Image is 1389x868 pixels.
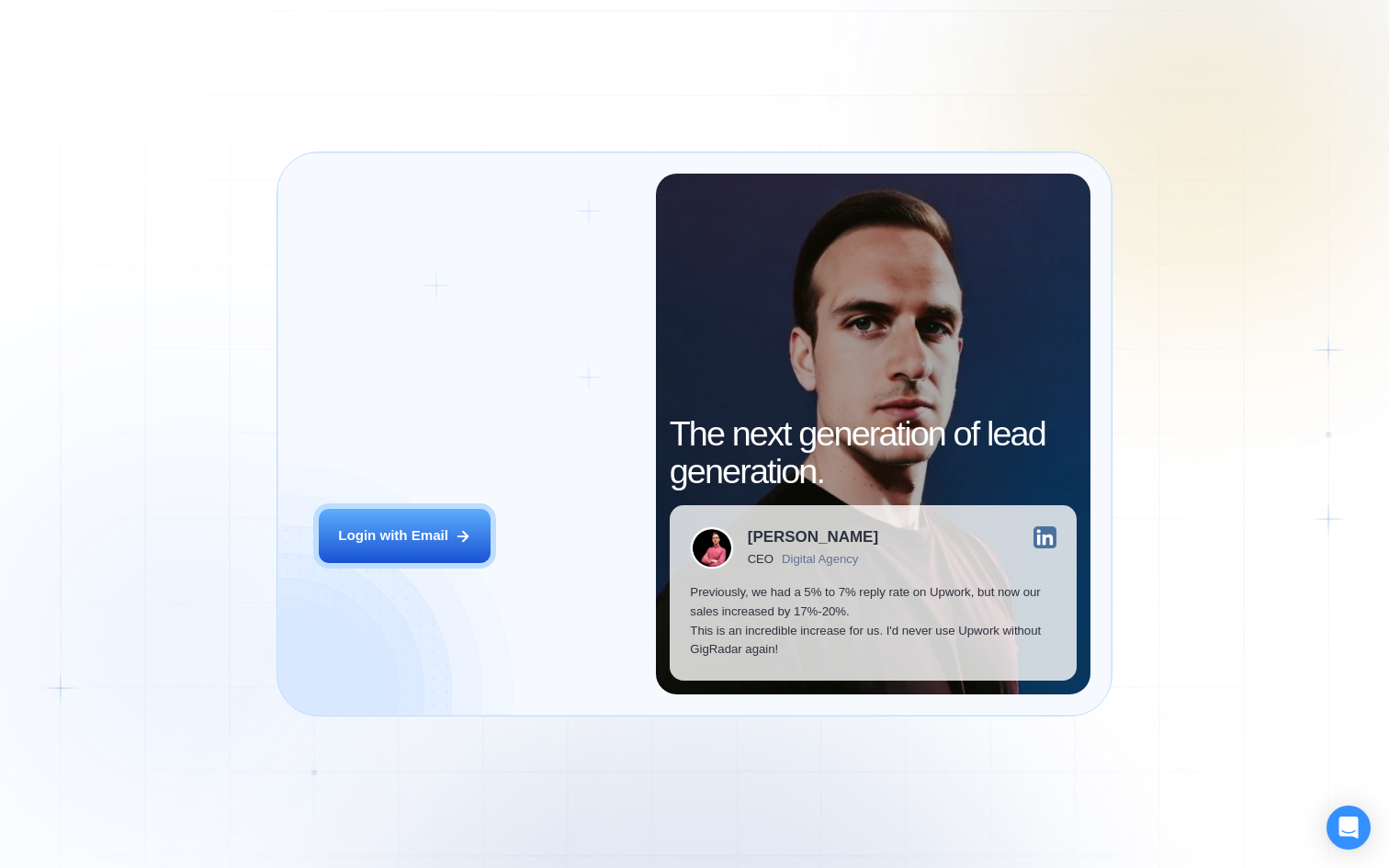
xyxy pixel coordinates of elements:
[782,552,858,566] div: Digital Agency
[338,526,448,546] div: Login with Email
[670,415,1078,491] h2: The next generation of lead generation.
[748,552,774,566] div: CEO
[1327,806,1371,850] div: Open Intercom Messenger
[690,583,1056,659] p: Previously, we had a 5% to 7% reply rate on Upwork, but now our sales increased by 17%-20%. This ...
[748,529,878,545] div: [PERSON_NAME]
[319,509,491,563] button: Login with Email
